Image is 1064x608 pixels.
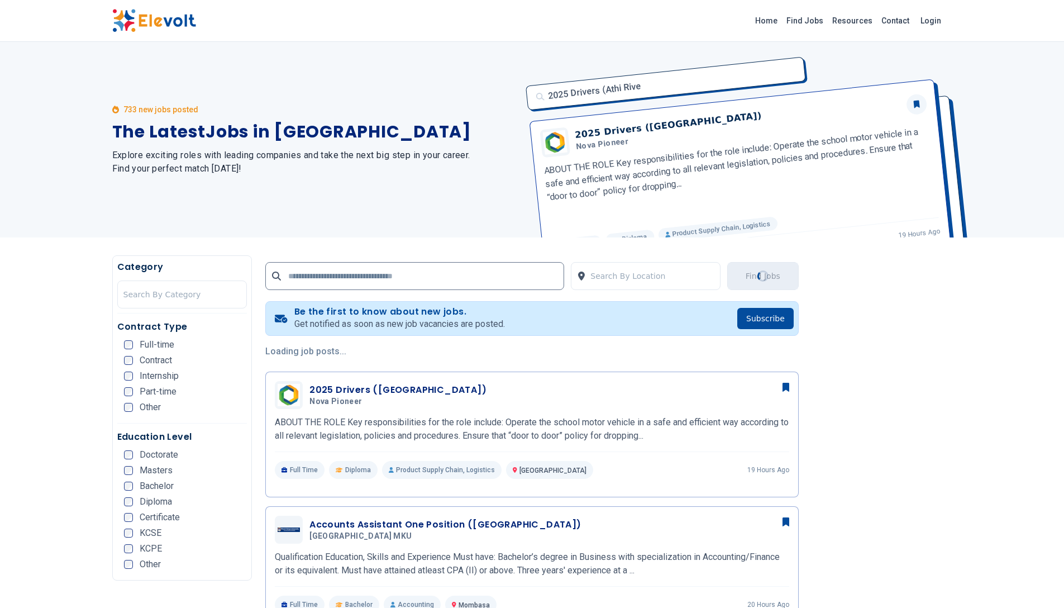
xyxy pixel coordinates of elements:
[123,104,198,115] p: 733 new jobs posted
[140,466,173,475] span: Masters
[757,270,769,282] div: Loading...
[828,12,877,30] a: Resources
[519,467,586,474] span: [GEOGRAPHIC_DATA]
[140,372,179,381] span: Internship
[309,518,581,531] h3: Accounts Assistant One Position ([GEOGRAPHIC_DATA])
[124,403,133,412] input: Other
[140,513,180,522] span: Certificate
[275,461,325,479] p: Full Time
[124,372,133,381] input: Internship
[914,9,948,32] a: Login
[294,306,505,317] h4: Be the first to know about new jobs.
[124,497,133,506] input: Diploma
[124,466,133,475] input: Masters
[124,340,133,349] input: Full-time
[309,531,412,541] span: [GEOGRAPHIC_DATA] MKU
[294,317,505,331] p: Get notified as soon as new job vacancies are posted.
[112,9,196,32] img: Elevolt
[278,384,300,406] img: Nova Pioneer
[275,381,789,479] a: Nova Pioneer2025 Drivers ([GEOGRAPHIC_DATA])Nova PioneerABOUT THE ROLE Key responsibilities for t...
[140,356,172,365] span: Contract
[275,416,789,443] p: ABOUT THE ROLE Key responsibilities for the role include: Operate the school motor vehicle in a s...
[782,12,828,30] a: Find Jobs
[877,12,914,30] a: Contact
[140,387,176,396] span: Part-time
[140,544,162,553] span: KCPE
[112,149,519,175] h2: Explore exciting roles with leading companies and take the next big step in your career. Find you...
[382,461,502,479] p: Product Supply Chain, Logistics
[124,387,133,396] input: Part-time
[140,560,161,569] span: Other
[278,528,300,532] img: Mount Kenya University MKU
[124,544,133,553] input: KCPE
[309,383,486,397] h3: 2025 Drivers ([GEOGRAPHIC_DATA])
[140,529,161,538] span: KCSE
[309,397,362,407] span: Nova Pioneer
[124,529,133,538] input: KCSE
[117,320,247,334] h5: Contract Type
[737,308,794,329] button: Subscribe
[124,450,133,459] input: Doctorate
[124,356,133,365] input: Contract
[112,122,519,142] h1: The Latest Jobs in [GEOGRAPHIC_DATA]
[117,430,247,444] h5: Education Level
[117,260,247,274] h5: Category
[727,262,799,290] button: Find JobsLoading...
[751,12,782,30] a: Home
[140,340,174,349] span: Full-time
[140,403,161,412] span: Other
[747,465,789,474] p: 19 hours ago
[140,482,174,491] span: Bachelor
[140,450,178,459] span: Doctorate
[124,482,133,491] input: Bachelor
[124,560,133,569] input: Other
[124,513,133,522] input: Certificate
[275,550,789,577] p: Qualification Education, Skills and Experience Must have: Bachelor’s degree in Business with spec...
[345,465,371,474] span: Diploma
[140,497,172,506] span: Diploma
[265,345,799,358] p: Loading job posts...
